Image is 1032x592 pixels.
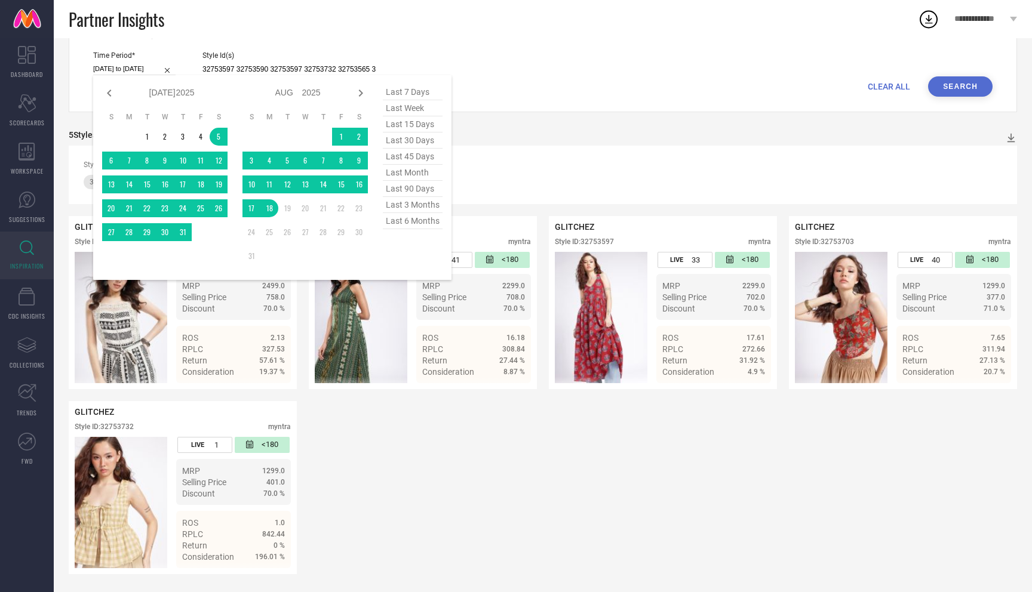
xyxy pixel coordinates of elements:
[692,255,700,264] span: 33
[258,388,285,398] span: Details
[84,161,1002,169] div: Style Ids
[422,292,466,302] span: Selling Price
[451,255,460,264] span: 41
[258,573,285,583] span: Details
[555,238,614,246] div: Style ID: 32753597
[102,175,120,193] td: Sun Jul 13 2025
[978,388,1005,398] span: Details
[422,356,447,365] span: Return
[271,334,285,342] span: 2.13
[192,112,210,122] th: Friday
[658,252,712,268] div: Number of days the style has been live on the platform
[156,112,174,122] th: Wednesday
[182,356,207,365] span: Return
[932,255,940,264] span: 40
[902,281,920,291] span: MRP
[75,423,134,431] div: Style ID: 32753732
[662,367,714,377] span: Consideration
[383,165,443,181] span: last month
[315,252,407,383] img: Style preview image
[202,63,376,76] input: Enter comma separated style ids e.g. 12345, 67890
[982,345,1005,353] span: 311.94
[263,489,285,498] span: 70.0 %
[350,199,368,217] td: Sat Aug 23 2025
[350,223,368,241] td: Sat Aug 30 2025
[506,293,525,301] span: 708.0
[314,175,332,193] td: Thu Aug 14 2025
[314,112,332,122] th: Thursday
[260,199,278,217] td: Mon Aug 18 2025
[262,530,285,538] span: 842.44
[259,368,285,376] span: 19.37 %
[868,82,910,91] span: CLEAR ALL
[266,478,285,486] span: 401.0
[383,100,443,116] span: last week
[795,238,854,246] div: Style ID: 32753703
[156,128,174,146] td: Wed Jul 02 2025
[662,344,683,354] span: RPLC
[275,519,285,527] span: 1.0
[278,112,296,122] th: Tuesday
[174,152,192,169] td: Thu Jul 10 2025
[902,333,919,343] span: ROS
[498,388,525,398] span: Details
[332,223,350,241] td: Fri Aug 29 2025
[555,252,647,383] img: Style preview image
[174,175,192,193] td: Thu Jul 17 2025
[982,282,1005,290] span: 1299.0
[202,51,376,60] span: Style Id(s)
[138,175,156,193] td: Tue Jul 15 2025
[898,252,953,268] div: Number of days the style has been live on the platform
[383,132,443,149] span: last 30 days
[955,252,1010,268] div: Number of days since the style was first listed on the platform
[75,407,114,417] span: GLITCHEZ
[246,573,285,583] a: Details
[296,175,314,193] td: Wed Aug 13 2025
[242,223,260,241] td: Sun Aug 24 2025
[422,333,438,343] span: ROS
[69,7,164,32] span: Partner Insights
[191,441,204,449] span: LIVE
[902,367,954,377] span: Consideration
[910,256,923,264] span: LIVE
[314,199,332,217] td: Thu Aug 21 2025
[156,199,174,217] td: Wed Jul 23 2025
[296,112,314,122] th: Wednesday
[174,199,192,217] td: Thu Jul 24 2025
[120,175,138,193] td: Mon Jul 14 2025
[422,304,455,313] span: Discount
[210,112,228,122] th: Saturday
[555,252,647,383] div: Click to view image
[508,238,531,246] div: myntra
[350,112,368,122] th: Saturday
[182,477,226,487] span: Selling Price
[332,152,350,169] td: Fri Aug 08 2025
[354,86,368,100] div: Next month
[9,215,45,224] span: SUGGESTIONS
[332,112,350,122] th: Friday
[278,223,296,241] td: Tue Aug 26 2025
[314,223,332,241] td: Thu Aug 28 2025
[11,166,44,175] span: WORKSPACE
[174,128,192,146] td: Thu Jul 03 2025
[795,252,887,383] div: Click to view image
[242,247,260,265] td: Sun Aug 31 2025
[662,292,707,302] span: Selling Price
[21,457,33,465] span: FWD
[120,152,138,169] td: Mon Jul 07 2025
[738,388,765,398] span: Details
[120,223,138,241] td: Mon Jul 28 2025
[17,408,37,417] span: TRENDS
[383,181,443,197] span: last 90 days
[982,255,999,265] span: <180
[555,222,594,232] span: GLITCHEZ
[278,175,296,193] td: Tue Aug 12 2025
[744,304,765,313] span: 70.0 %
[988,238,1011,246] div: myntra
[69,130,97,140] div: 5 Styles
[10,360,45,369] span: COLLECTIONS
[502,255,518,265] span: <180
[278,199,296,217] td: Tue Aug 19 2025
[93,51,176,60] span: Time Period*
[174,223,192,241] td: Thu Jul 31 2025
